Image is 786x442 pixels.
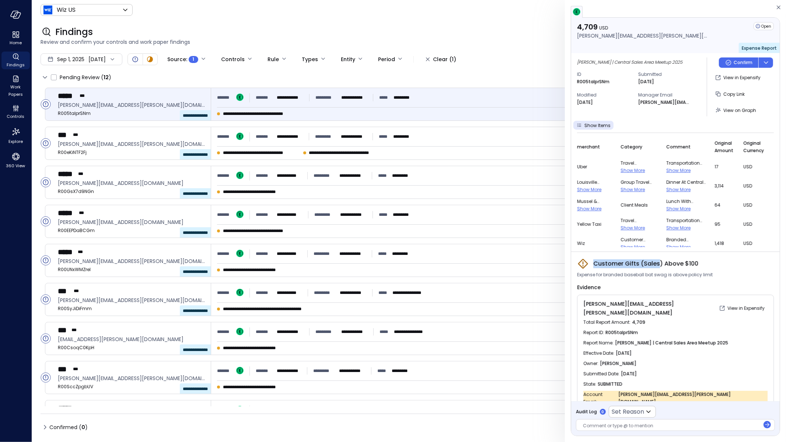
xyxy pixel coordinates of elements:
span: [DATE] [621,370,637,378]
span: Transportation during Central Area Sales Meetup [666,159,706,167]
span: jj.medina@wiz.io [58,335,205,343]
span: R00EEPDaBCGm [58,227,205,234]
span: 0 [81,424,85,431]
span: Wiz [577,240,612,247]
span: Copy Link [723,91,745,97]
span: USD [743,182,765,190]
span: Show More [666,167,691,173]
button: View in Expensify [717,302,768,315]
span: Work Papers [4,83,27,98]
p: [PERSON_NAME][EMAIL_ADDRESS][PERSON_NAME][DOMAIN_NAME] [577,32,710,40]
span: Show More [666,225,691,231]
span: Show More [621,225,645,231]
span: Account Email : [583,391,618,406]
span: Louisville Thoroughbred Society [577,179,612,186]
span: lindsey.gordon@wiz.io [58,140,205,148]
span: Expense Report [742,45,777,51]
span: Audit Log [576,408,597,415]
span: R00CsoqC0KpH [58,344,205,351]
span: Findings [55,26,93,38]
div: ( ) [101,73,111,81]
div: Open [41,333,51,344]
span: Show More [577,186,601,193]
span: USD [743,201,765,209]
div: ( ) [79,423,88,431]
span: Lunch with Nutanix [666,198,706,205]
span: R00SccZpgbUV [58,383,205,390]
span: [DATE] [616,350,632,357]
span: Show More [577,206,601,212]
span: Customer Gifts (Sales) Above $100 [593,259,698,268]
div: Open [41,177,51,187]
span: R005taIprSNm [605,329,638,336]
span: Show More [666,186,691,193]
span: 12 [104,74,109,81]
p: 4,709 [577,22,710,32]
span: Report ID : [583,329,605,336]
p: dave.goodmark@wiz.io [638,99,690,106]
div: Open [41,138,51,148]
div: Button group with a nested menu [719,57,773,68]
span: Expense for branded baseball bat swag is above policy limit [577,271,713,278]
span: zack.schultz@wiz.io [58,101,205,109]
span: Travel Transportation [621,159,657,167]
button: Show Items [573,121,614,130]
span: State : [583,380,598,388]
img: expensify [573,8,580,15]
span: kaitlyn.dalessandro@wiz.io [58,218,205,226]
button: Confirm [719,57,758,68]
a: View in Expensify [717,304,768,312]
p: [DATE] [577,99,593,106]
p: View in Expensify [723,74,761,81]
span: USD [599,25,608,31]
span: Original Currency [743,140,765,154]
span: jack.freund@wiz.io [58,296,205,304]
span: Evidence [577,284,601,291]
div: Period [378,53,395,66]
p: Set Reason [612,407,644,416]
div: Open [754,22,774,30]
span: Sep 1, 2025 [57,55,84,63]
span: 4,709 [632,319,645,326]
span: Controls [7,113,25,120]
p: View in Expensify [727,305,765,312]
button: View in Expensify [713,71,764,84]
span: Confirmed [49,421,88,433]
span: [PERSON_NAME] | Central Sales Area Meetup 2025 [577,59,682,65]
span: kenny.parsons@wiz.io [58,257,205,265]
span: 360 View [6,162,25,169]
span: USD [743,221,765,228]
div: Open [41,99,51,109]
div: Work Papers [1,74,30,99]
span: 1 [193,56,195,63]
span: 1,418 [715,240,734,247]
span: Report Name : [583,339,615,347]
span: Review and confirm your controls and work paper findings [41,38,777,46]
span: R00UNxWMZreI [58,266,205,273]
span: Home [10,39,22,46]
div: Types [302,53,318,66]
div: Source : [167,53,198,66]
div: Open [131,55,140,64]
div: Controls [221,53,245,66]
span: branded baseball bat swag [666,236,706,243]
span: merchant [577,143,600,151]
p: 0 [602,409,604,415]
span: ken.kartsen@wiz.io [58,179,205,187]
span: Show More [666,206,691,212]
span: Effective Date : [583,350,616,357]
button: Clear (1) [420,53,462,66]
span: USD [743,163,765,171]
div: Findings [1,52,30,69]
span: brent.byrnes@wiz.io [58,374,205,382]
img: Icon [43,6,52,14]
span: Show More [621,244,645,250]
div: Open [41,372,51,383]
span: R00eKiNTF2Fj [58,149,205,156]
span: Customer Swag/gifts u2013 sales only [621,236,657,243]
button: Copy Link [713,88,748,100]
span: Show More [666,244,691,250]
span: 17 [715,163,734,171]
span: Submitted Date : [583,370,621,378]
